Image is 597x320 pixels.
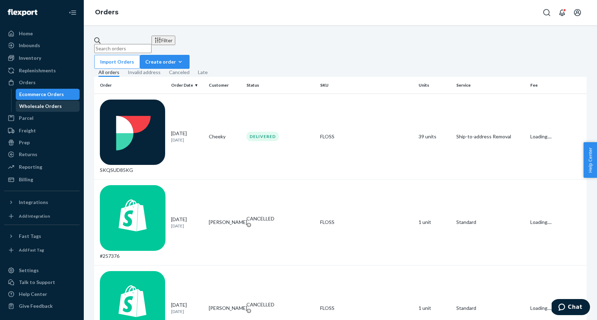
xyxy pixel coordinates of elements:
div: [DATE] [171,216,203,229]
button: Filter [152,36,175,45]
p: [DATE] [171,137,203,143]
div: Billing [19,176,33,183]
th: Units [416,77,454,94]
button: Open account menu [570,6,584,20]
div: Home [19,30,33,37]
div: Reporting [19,163,42,170]
input: Search orders [94,44,152,53]
div: Filter [154,37,172,44]
div: Freight [19,127,36,134]
a: Prep [4,137,80,148]
a: Returns [4,149,80,160]
div: Late [198,69,208,76]
a: Freight [4,125,80,136]
td: 39 units [416,94,454,180]
div: Prep [19,139,30,146]
a: Inventory [4,52,80,64]
div: Fast Tags [19,233,41,240]
button: Give Feedback [4,300,80,312]
button: Import Orders [94,55,140,69]
td: 1 unit [416,180,454,266]
button: Talk to Support [4,277,80,288]
a: Parcel [4,112,80,124]
th: Status [244,77,318,94]
p: Standard [456,305,525,312]
a: Reporting [4,161,80,173]
ol: breadcrumbs [89,2,124,23]
button: Fast Tags [4,231,80,242]
a: Orders [95,8,118,16]
div: FLOSS [320,219,413,226]
div: Integrations [19,199,48,206]
div: Canceled [169,69,190,76]
iframe: Opens a widget where you can chat to one of our agents [552,299,590,317]
a: Orders [4,77,80,88]
th: Service [454,77,528,94]
p: [DATE] [171,308,203,314]
div: DELIVERED [246,132,279,141]
div: Ecommerce Orders [19,91,64,98]
a: Add Fast Tag [4,245,80,256]
p: [DATE] [171,223,203,229]
button: Help Center [583,142,597,178]
button: Open Search Box [540,6,554,20]
td: Ship-to-address Removal [454,94,528,180]
td: Loading.... [528,180,587,266]
td: Cheeky [206,94,244,180]
div: FLOSS [320,305,413,312]
th: Order Date [168,77,206,94]
img: Flexport logo [8,9,37,16]
p: Standard [456,219,525,226]
a: Home [4,28,80,39]
div: Inbounds [19,42,40,49]
a: Add Integration [4,211,80,222]
a: Settings [4,265,80,276]
td: Loading.... [528,94,587,180]
td: [PERSON_NAME] [206,180,244,266]
div: Add Fast Tag [19,247,44,253]
th: Order [94,77,168,94]
div: SKQSUD85KG [100,100,165,174]
div: All orders [98,69,119,77]
div: Invalid address [128,69,161,76]
button: Integrations [4,197,80,208]
div: Help Center [19,291,47,298]
div: Customer [209,82,241,88]
div: FLOSS [320,133,413,140]
div: Replenishments [19,67,56,74]
div: Wholesale Orders [19,103,62,110]
button: Create order [140,55,190,69]
div: CANCELLED [246,301,315,308]
div: Add Integration [19,213,50,219]
a: Inbounds [4,40,80,51]
button: Close Navigation [66,6,80,20]
div: Orders [19,79,36,86]
a: Ecommerce Orders [16,89,80,100]
div: CANCELLED [246,215,315,222]
div: Parcel [19,115,34,122]
button: Open notifications [555,6,569,20]
div: [DATE] [171,301,203,314]
th: SKU [317,77,416,94]
a: Wholesale Orders [16,101,80,112]
div: Create order [145,58,184,65]
div: #257376 [100,185,165,260]
div: Returns [19,151,37,158]
div: Give Feedback [19,303,53,310]
a: Replenishments [4,65,80,76]
a: Help Center [4,289,80,300]
div: Talk to Support [19,279,55,286]
a: Billing [4,174,80,185]
div: [DATE] [171,130,203,143]
th: Fee [528,77,587,94]
div: Settings [19,267,39,274]
div: Inventory [19,54,41,61]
